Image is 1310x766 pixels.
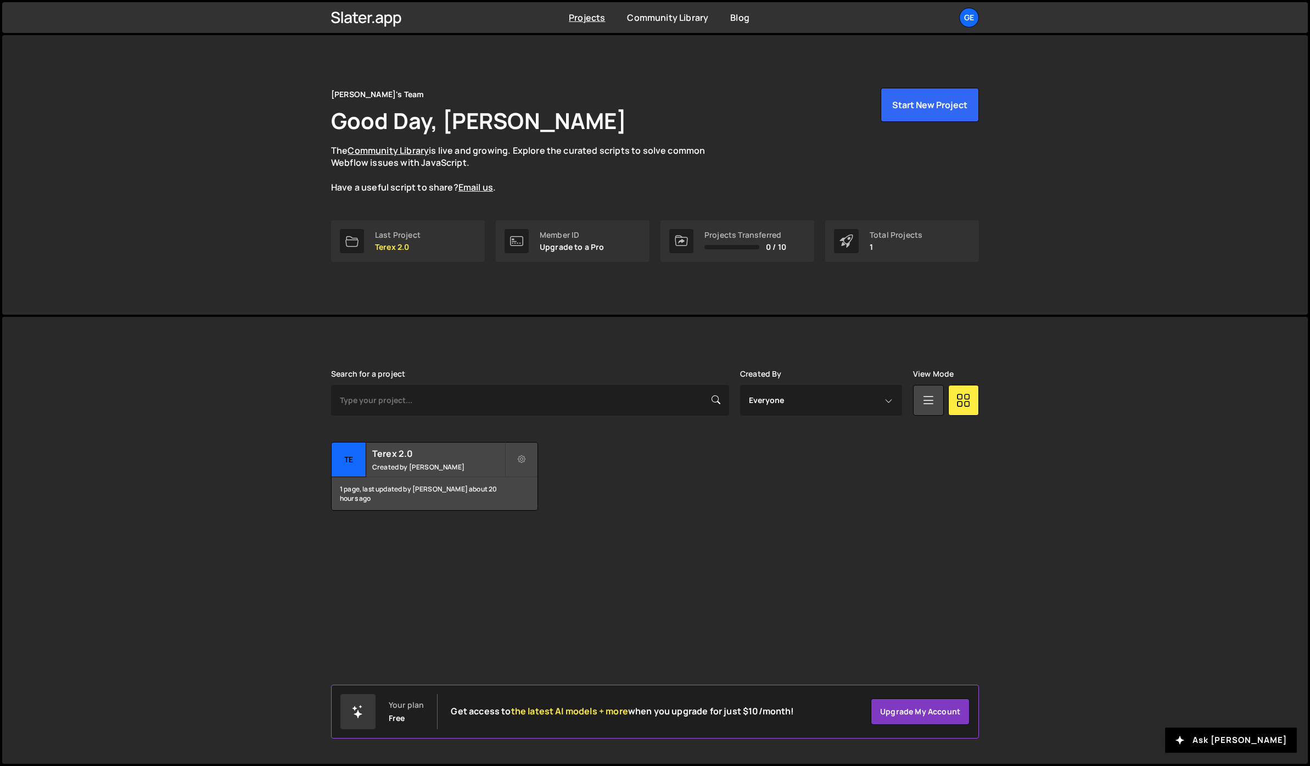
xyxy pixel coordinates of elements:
[870,243,922,251] p: 1
[458,181,493,193] a: Email us
[331,220,485,262] a: Last Project Terex 2.0
[511,705,628,717] span: the latest AI models + more
[766,243,786,251] span: 0 / 10
[451,706,794,717] h2: Get access to when you upgrade for just $10/month!
[389,714,405,723] div: Free
[375,243,421,251] p: Terex 2.0
[372,448,505,460] h2: Terex 2.0
[740,370,782,378] label: Created By
[331,105,626,136] h1: Good Day, [PERSON_NAME]
[871,698,970,725] a: Upgrade my account
[375,231,421,239] div: Last Project
[331,144,726,194] p: The is live and growing. Explore the curated scripts to solve common Webflow issues with JavaScri...
[540,231,604,239] div: Member ID
[540,243,604,251] p: Upgrade to a Pro
[331,385,729,416] input: Type your project...
[332,443,366,477] div: Te
[870,231,922,239] div: Total Projects
[704,231,786,239] div: Projects Transferred
[1165,728,1297,753] button: Ask [PERSON_NAME]
[332,477,538,510] div: 1 page, last updated by [PERSON_NAME] about 20 hours ago
[331,88,424,101] div: [PERSON_NAME]'s Team
[627,12,708,24] a: Community Library
[348,144,429,156] a: Community Library
[913,370,954,378] label: View Mode
[569,12,605,24] a: Projects
[389,701,424,709] div: Your plan
[372,462,505,472] small: Created by [PERSON_NAME]
[730,12,749,24] a: Blog
[959,8,979,27] a: Ge
[331,370,405,378] label: Search for a project
[331,442,538,511] a: Te Terex 2.0 Created by [PERSON_NAME] 1 page, last updated by [PERSON_NAME] about 20 hours ago
[881,88,979,122] button: Start New Project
